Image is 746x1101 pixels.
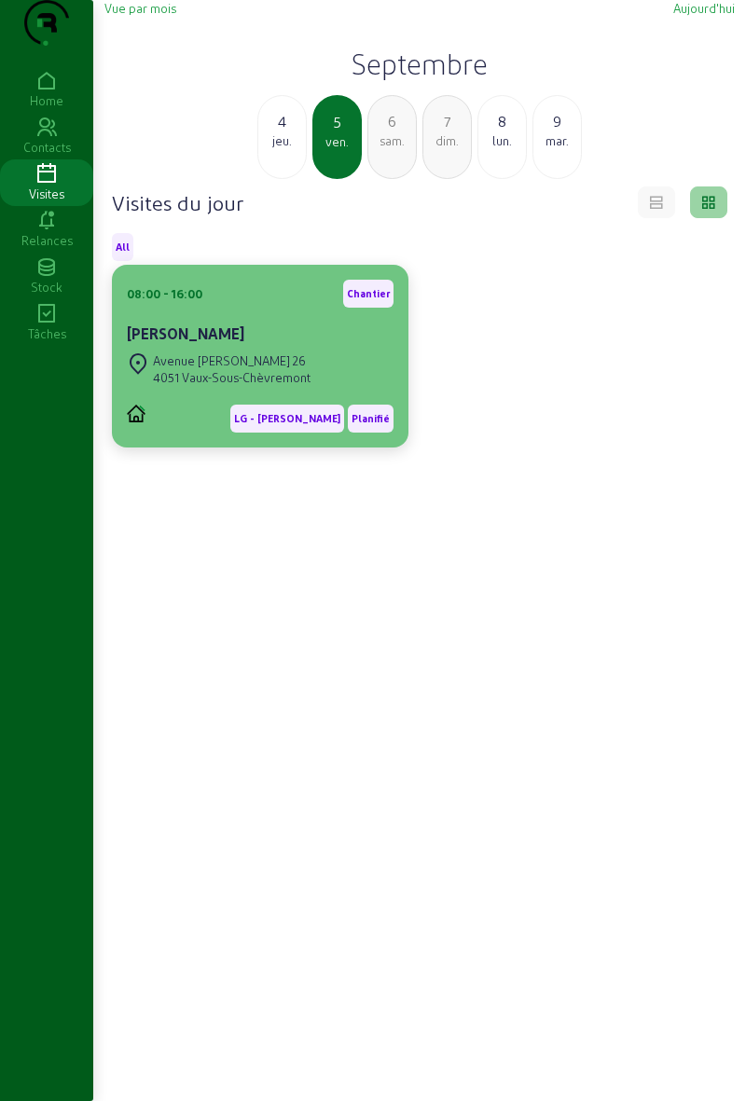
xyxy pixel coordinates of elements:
span: All [116,241,130,254]
div: 6 [368,110,416,132]
div: jeu. [258,132,306,149]
div: ven. [314,133,360,150]
span: LG - [PERSON_NAME] [234,412,340,425]
span: Chantier [347,287,390,300]
div: 5 [314,111,360,133]
h4: Visites du jour [112,189,243,215]
div: 4 [258,110,306,132]
cam-card-title: [PERSON_NAME] [127,324,244,342]
div: dim. [423,132,471,149]
img: PVELEC [127,405,145,422]
h2: Septembre [104,47,735,80]
span: Aujourd'hui [673,1,735,15]
div: 9 [533,110,581,132]
div: Avenue [PERSON_NAME] 26 [153,352,311,369]
div: sam. [368,132,416,149]
div: 7 [423,110,471,132]
div: 4051 Vaux-Sous-Chèvremont [153,369,311,386]
div: lun. [478,132,526,149]
span: Planifié [352,412,390,425]
div: 8 [478,110,526,132]
span: Vue par mois [104,1,176,15]
div: mar. [533,132,581,149]
div: 08:00 - 16:00 [127,285,202,302]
